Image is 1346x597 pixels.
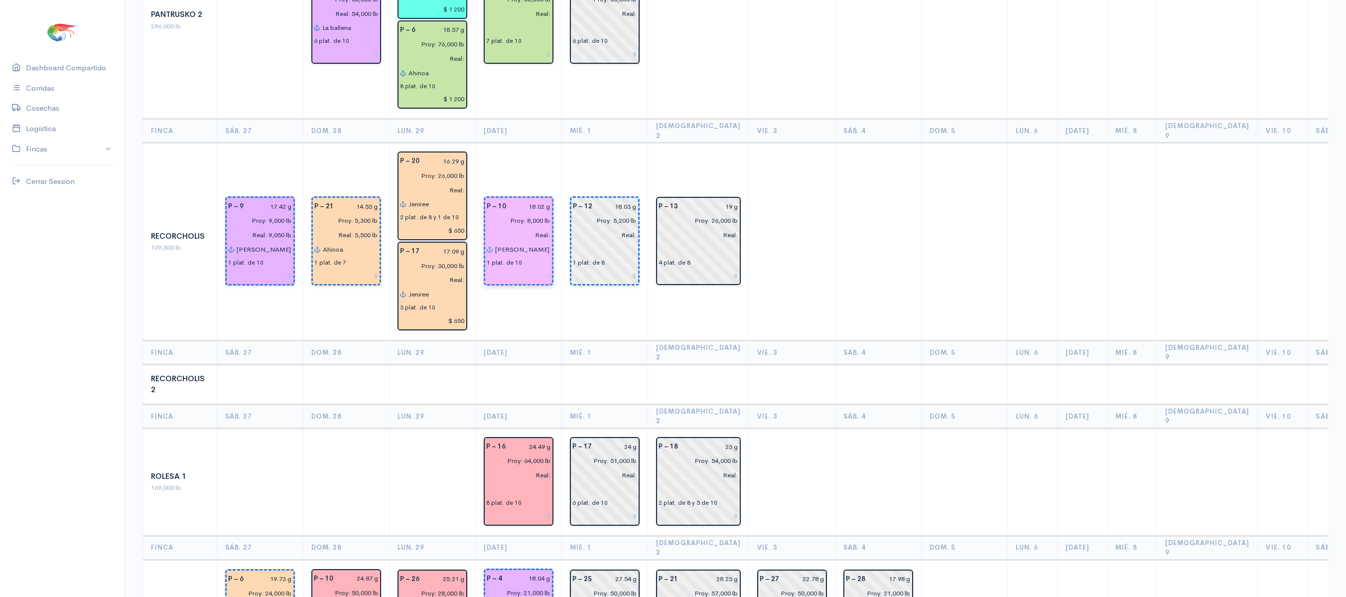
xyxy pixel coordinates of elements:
th: Sáb. 4 [835,536,921,560]
input: $ [400,313,465,328]
th: [DATE] [1057,536,1107,560]
div: 6 plat. de 10 [314,36,349,45]
span: 296,000 lb [151,22,181,30]
th: Mié. 8 [1107,340,1157,364]
th: [DATE] [476,119,562,143]
th: Finca [143,536,217,560]
th: Sáb. 27 [217,119,303,143]
div: P – 26 [394,572,425,587]
div: P – 17 [566,440,598,454]
input: $ [400,2,465,16]
th: Finca [143,340,217,364]
th: Lun. 6 [1007,119,1057,143]
input: estimadas [222,213,292,228]
input: pescadas [481,228,550,242]
input: g [421,23,465,37]
div: P – 21 [308,199,340,214]
div: P – 16 [480,440,512,454]
th: Lun. 6 [1007,536,1057,560]
input: estimadas [480,454,551,468]
div: 2 plat. de 8 y 1 de 10 [400,213,459,222]
th: Sáb. 27 [217,404,303,428]
div: 8 plat. de 10 [486,498,522,507]
input: g [598,440,637,454]
th: Lun. 29 [390,404,476,428]
th: Finca [143,119,217,143]
th: Vie. 10 [1258,340,1308,364]
th: [DEMOGRAPHIC_DATA] 2 [648,119,749,143]
input: g [598,572,637,587]
input: g [512,440,551,454]
th: [DEMOGRAPHIC_DATA] 9 [1157,536,1258,560]
input: pescadas [566,468,637,482]
div: 8 plat. de 10 [400,82,435,91]
input: pescadas [480,468,551,482]
th: Sáb. 4 [835,119,921,143]
input: pescadas [480,6,551,21]
input: pescadas [567,228,637,242]
div: 1 plat. de 10 [487,258,522,267]
input: $ [573,269,637,283]
div: P – 20 [394,154,425,168]
input: $ [400,92,465,107]
th: [DATE] [476,536,562,560]
input: g [785,572,824,587]
input: g [339,572,379,586]
input: g [425,244,465,259]
th: Lun. 6 [1007,404,1057,428]
input: pescadas [653,228,738,242]
input: g [250,572,292,587]
div: 7 plat. de 10 [486,36,522,45]
div: 6 plat. de 10 [572,498,608,507]
th: Dom. 28 [303,404,390,428]
input: g [425,154,465,168]
th: [DEMOGRAPHIC_DATA] 2 [648,404,749,428]
th: [DEMOGRAPHIC_DATA] 2 [648,536,749,560]
th: Vie. 3 [749,404,835,428]
input: g [684,199,738,214]
th: [DATE] [476,340,562,364]
th: Sáb. 27 [217,536,303,560]
input: pescadas [308,6,379,21]
th: [DATE] [1057,119,1107,143]
th: Dom. 5 [921,340,1007,364]
div: Piscina: 18 Peso: 23 g Libras Proy: 54,000 lb Empacadora: Sin asignar Plataformas: 2 plat. de 8 y... [656,437,741,526]
th: Dom. 28 [303,340,390,364]
input: g [250,199,292,214]
th: Mié. 8 [1107,404,1157,428]
th: Vie. 10 [1258,404,1308,428]
input: estimadas [394,37,465,51]
th: Mié. 8 [1107,119,1157,143]
th: [DEMOGRAPHIC_DATA] 9 [1157,340,1258,364]
th: [DEMOGRAPHIC_DATA] 2 [648,340,749,364]
div: P – 6 [222,572,250,587]
th: [DEMOGRAPHIC_DATA] 9 [1157,404,1258,428]
input: g [425,572,465,587]
th: Lun. 29 [390,536,476,560]
th: [DATE] [1057,340,1107,364]
span: 109,500 lb [151,243,181,252]
div: Piscina: 20 Peso: 16.29 g Libras Proy: 26,000 lb Empacadora: Cofimar Gabarra: Jeniree Plataformas... [398,151,467,240]
input: estimadas [481,213,550,228]
div: 1 plat. de 8 [573,258,605,267]
th: Dom. 5 [921,119,1007,143]
th: Mié. 1 [562,536,648,560]
th: Lun. 29 [390,340,476,364]
th: Sáb. 27 [217,340,303,364]
input: $ [228,269,292,283]
th: Mié. 1 [562,404,648,428]
div: P – 17 [394,244,425,259]
input: estimadas [566,454,637,468]
div: 4 plat. de 8 [659,258,690,267]
input: estimadas [308,213,378,228]
th: [DEMOGRAPHIC_DATA] 9 [1157,119,1258,143]
input: g [512,199,550,214]
div: P – 10 [481,199,512,214]
input: $ [486,509,551,523]
div: Piscina: 17 Peso: 24 g Libras Proy: 51,000 lb Empacadora: Sin asignar Plataformas: 6 plat. de 10 [570,437,640,526]
div: Piscina: 10 Tipo: Raleo Peso: 18.02 g Libras Proy: 8,000 lb Empacadora: Songa Gabarra: Abel Elian... [484,196,553,286]
input: $ [314,47,379,61]
div: 3 plat. de 10 [400,303,435,312]
input: pescadas [308,228,378,242]
div: Piscina: 13 Peso: 19 g Libras Proy: 26,000 lb Empacadora: Sin asignar Plataformas: 4 plat. de 8 [656,197,741,286]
